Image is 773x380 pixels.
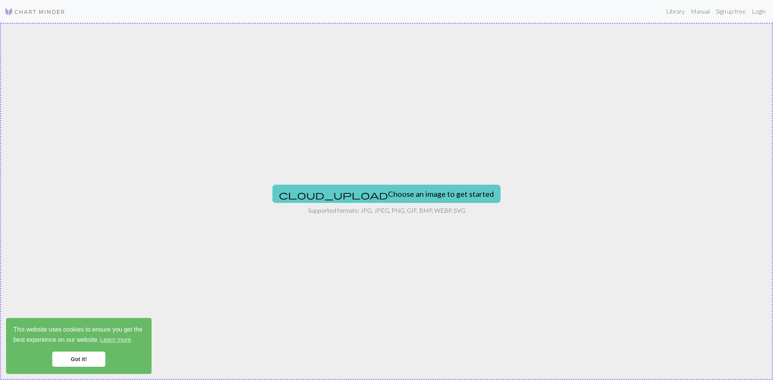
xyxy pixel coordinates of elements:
a: Sign up free [713,4,749,19]
span: cloud_upload [279,190,388,200]
button: Choose an image to get started [272,185,501,203]
span: This website uses cookies to ensure you get the best experience on our website. [13,325,144,346]
a: Library [663,4,688,19]
img: Logo [5,7,65,16]
div: cookieconsent [6,318,152,374]
p: Supported formats: JPG, JPEG, PNG, GIF, BMP, WEBP, SVG [308,206,465,215]
a: Login [749,4,768,19]
a: dismiss cookie message [52,352,105,367]
a: learn more about cookies [99,334,132,346]
a: Manual [688,4,713,19]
